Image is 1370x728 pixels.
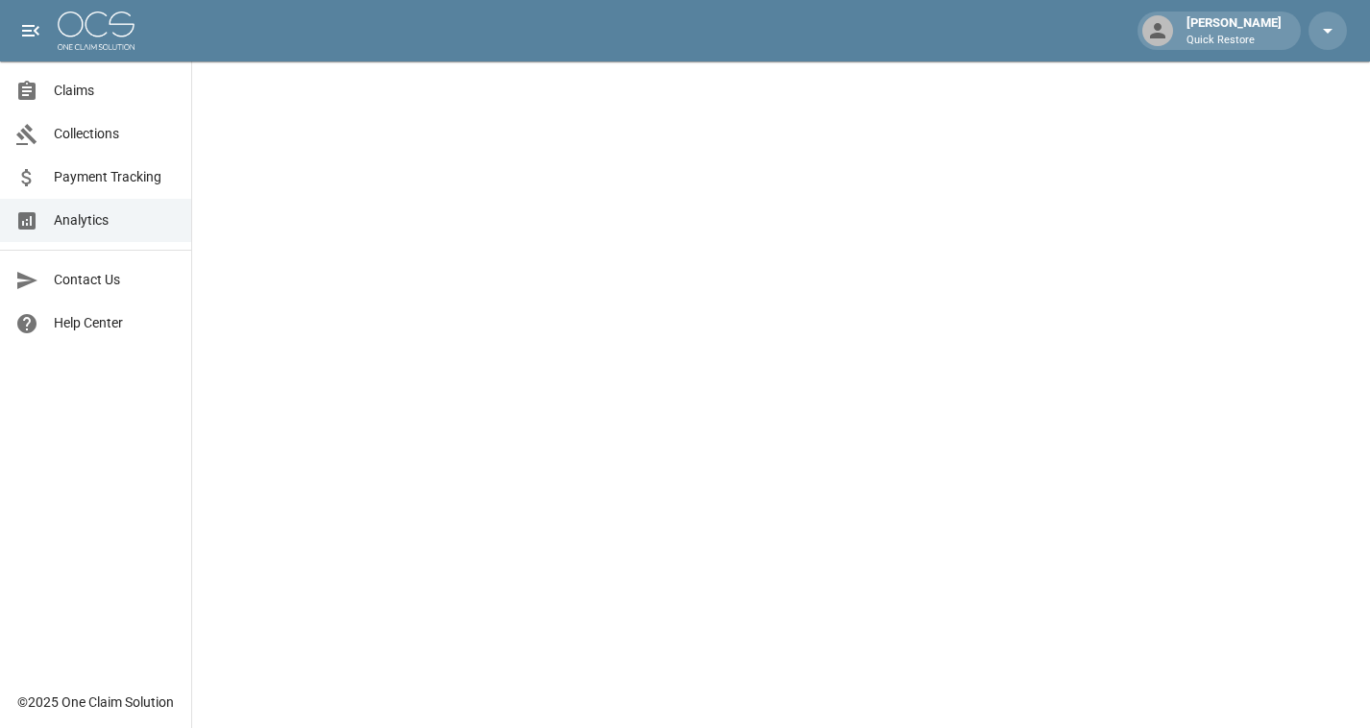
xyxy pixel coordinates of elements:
div: © 2025 One Claim Solution [17,692,174,712]
span: Collections [54,124,176,144]
img: ocs-logo-white-transparent.png [58,12,135,50]
span: Claims [54,81,176,101]
div: [PERSON_NAME] [1179,13,1289,48]
span: Analytics [54,210,176,231]
span: Help Center [54,313,176,333]
iframe: Embedded Dashboard [192,61,1370,722]
p: Quick Restore [1187,33,1282,49]
button: open drawer [12,12,50,50]
span: Payment Tracking [54,167,176,187]
span: Contact Us [54,270,176,290]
